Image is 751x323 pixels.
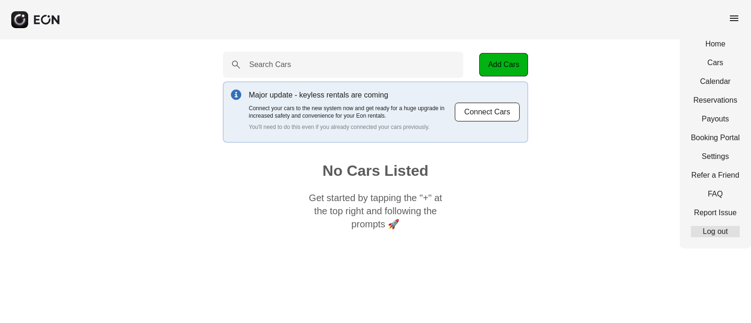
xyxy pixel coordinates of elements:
[691,113,740,125] a: Payouts
[691,151,740,162] a: Settings
[322,165,429,176] h1: No Cars Listed
[691,132,740,143] a: Booking Portal
[249,90,454,101] p: Major update - keyless rentals are coming
[249,123,454,131] p: You'll need to do this even if you already connected your cars previously.
[691,188,740,200] a: FAQ
[691,38,740,50] a: Home
[728,13,740,24] span: menu
[479,53,528,76] button: Add Cars
[691,57,740,68] a: Cars
[249,59,291,70] label: Search Cars
[691,170,740,181] a: Refer a Friend
[691,226,740,237] a: Log out
[305,191,446,231] p: Get started by tapping the "+" at the top right and following the prompts 🚀
[249,105,454,120] p: Connect your cars to the new system now and get ready for a huge upgrade in increased safety and ...
[691,207,740,218] a: Report Issue
[454,102,520,122] button: Connect Cars
[691,95,740,106] a: Reservations
[691,76,740,87] a: Calendar
[231,90,241,100] img: info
